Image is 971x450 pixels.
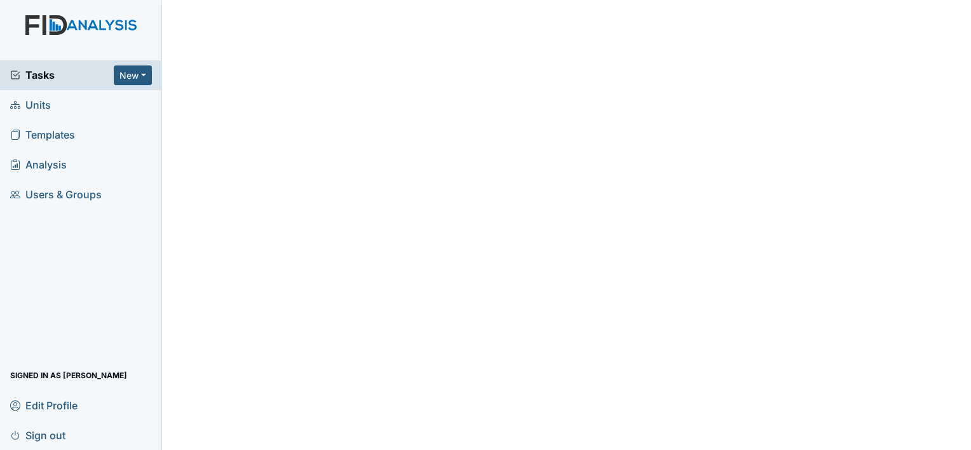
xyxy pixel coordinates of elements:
span: Units [10,95,51,115]
span: Edit Profile [10,395,78,415]
a: Tasks [10,67,114,83]
button: New [114,65,152,85]
span: Users & Groups [10,185,102,205]
span: Signed in as [PERSON_NAME] [10,365,127,385]
span: Analysis [10,155,67,175]
span: Sign out [10,425,65,445]
span: Templates [10,125,75,145]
